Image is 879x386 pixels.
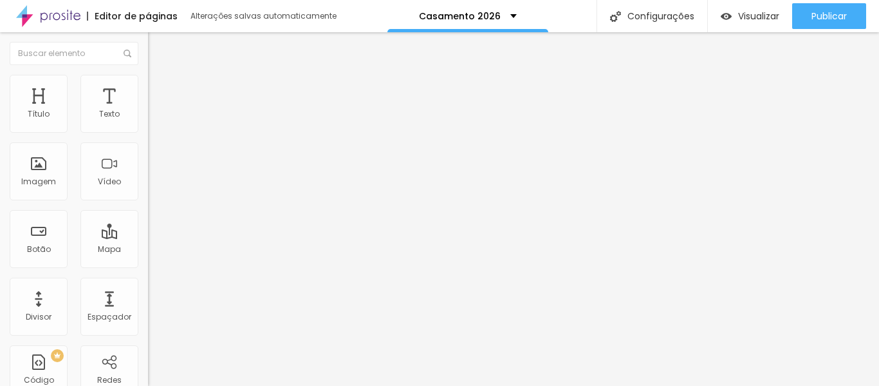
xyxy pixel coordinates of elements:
div: Imagem [21,177,56,186]
div: Editor de páginas [87,12,178,21]
img: Icone [124,50,131,57]
img: Icone [610,11,621,22]
img: view-1.svg [721,11,732,22]
div: Divisor [26,313,51,322]
div: Botão [27,245,51,254]
input: Buscar elemento [10,42,138,65]
div: Alterações salvas automaticamente [190,12,338,20]
span: Publicar [811,11,847,21]
div: Texto [99,110,120,119]
iframe: Editor [148,32,879,386]
div: Vídeo [98,177,121,186]
button: Visualizar [708,3,792,29]
div: Espaçador [88,313,131,322]
div: Título [28,110,50,119]
span: Visualizar [738,11,779,21]
div: Mapa [98,245,121,254]
p: Casamento 2026 [419,12,501,21]
button: Publicar [792,3,866,29]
